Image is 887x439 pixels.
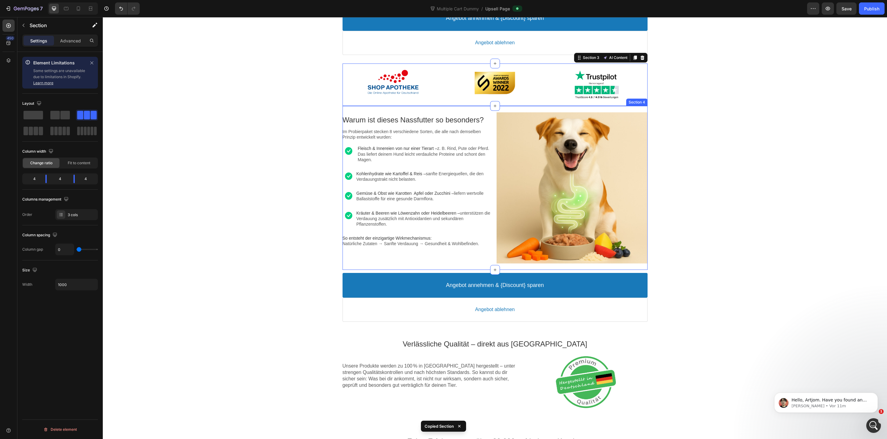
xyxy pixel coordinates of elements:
[253,193,390,210] p: unterstützen die Verdauung zusätzlich mit Antioxidantien und sekundären Pflanzenstoffen.
[63,105,117,118] div: alright, I'll be waiting
[6,36,15,41] div: 450
[372,23,412,29] p: Angebot ablehnen
[5,85,117,105] div: Tierliebhaber sagt…
[10,127,95,139] div: Thank you so much for your patience. I'll keep you updated. ❤️
[255,129,335,134] span: Fleisch & Innereien von nur einer Tierart –
[253,194,357,198] span: Kräuter & Beeren wie Löwenzahn oder Heidelbeeren –
[22,85,117,104] div: Yes you're right! Thank you for checking the chat history
[33,81,53,85] a: Learn more
[30,160,52,166] span: Change ratio
[372,289,412,296] p: Angebot ablehnen
[253,154,390,165] p: sanfte Energiequellen, die den Verdauungstrakt nicht belasten.
[864,5,879,12] div: Publish
[485,5,510,12] span: Upsell Page
[240,256,545,281] button: Angebot annehmen & {Discount} sparen
[103,17,887,439] iframe: Design area
[481,5,483,12] span: /
[95,2,107,14] button: Home
[115,2,140,15] div: Undo/Redo
[22,212,32,217] div: Order
[253,173,390,184] p: liefern wertvolle Ballaststoffe für eine gesunde Darmflora.
[22,147,55,156] div: Column width
[33,59,86,67] p: Element Limitations
[5,123,100,143] div: Thank you so much for your patience. I'll keep you updated. ❤️
[67,109,112,115] div: alright, I'll be waiting
[22,231,59,239] div: Column spacing
[22,425,98,434] button: Delete element
[859,2,885,15] button: Publish
[64,173,112,179] div: fixed the issue, thanks
[9,200,14,205] button: Emoji-Auswahl
[525,83,544,87] div: Section 4
[436,5,480,12] span: Multiple Cart Dummy
[17,3,27,13] img: Profile image for Ethan
[27,89,112,101] div: Yes you're right! Thank you for checking the chat history
[30,8,40,14] p: Aktiv
[5,156,117,170] div: Tierliebhaber sagt…
[80,175,97,183] div: 4
[22,266,38,274] div: Size
[499,37,526,44] button: AI Content
[240,14,545,38] button: Angebot ablehnen
[253,154,323,159] span: Kohlenhydrate wie Kartoffel & Reis –
[240,112,391,123] p: Im Probierpaket stecken 8 verschiedene Sorten, die alle nach demselben Prinzip entwickelt wurden:
[107,2,118,13] div: Schließen
[96,159,112,165] div: hi there
[240,224,391,229] p: Natürliche Zutaten → Sanfte Verdauung → Gesundheit & Wohlbefinden.
[240,219,329,223] span: So entsteht der einzigartige Wirkmechanismus:
[765,380,887,423] iframe: Intercom notifications Nachricht
[5,187,117,198] textarea: Nachricht senden...
[866,418,881,433] iframe: Intercom live chat
[19,200,24,205] button: GIF-Auswahl
[255,129,391,145] p: z. B. Rind, Pute oder Pferd. Das liefert deinem Hund leicht verdauliche Proteine und schont den M...
[22,282,32,287] div: Width
[23,175,41,183] div: 4
[5,105,117,123] div: Tierliebhaber sagt…
[22,100,43,108] div: Layout
[33,68,86,86] p: Some settings are unavailable due to limitations in Shopify.
[56,279,98,290] input: Auto
[479,38,498,43] div: Section 3
[22,195,70,204] div: Columns management
[836,2,856,15] button: Save
[240,346,416,371] p: Unsere Produkte werden zu 100 % in [GEOGRAPHIC_DATA] hergestellt – unter strengen Qualitätskontro...
[43,426,77,433] div: Delete element
[5,123,117,147] div: Ethan sagt…
[29,200,34,205] button: Anhang hochladen
[30,22,80,29] p: Section
[240,281,545,305] button: Angebot ablehnen
[10,35,95,77] div: I have sent a direct request, and our Dev team is actively reviewing this request. Given the comp...
[91,156,117,169] div: hi there
[68,160,90,166] span: Fit to content
[2,2,45,15] button: 7
[425,423,454,429] p: Copied Section
[105,198,114,207] button: Sende eine Nachricht…
[5,169,117,188] div: Tierliebhaber sagt…
[59,169,117,183] div: fixed the issue, thanks
[30,3,69,8] h1: [PERSON_NAME]
[240,98,391,107] p: Warum ist dieses Nassfutter so besonders?
[343,265,441,272] p: Angebot annehmen & {Discount} sparen
[56,244,74,255] input: Auto
[5,147,117,156] div: 27. August
[30,38,47,44] p: Settings
[4,2,16,14] button: go back
[22,247,43,252] div: Column gap
[40,5,43,12] p: 7
[60,38,81,44] p: Advanced
[52,175,69,183] div: 4
[842,6,852,11] span: Save
[240,322,545,332] p: Verlässliche Qualität – direkt aus [GEOGRAPHIC_DATA]
[68,212,96,218] div: 3 cols
[253,174,351,179] span: Gemüse & Obst wie Karotten Apfel oder Zucchini –
[879,409,884,414] span: 1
